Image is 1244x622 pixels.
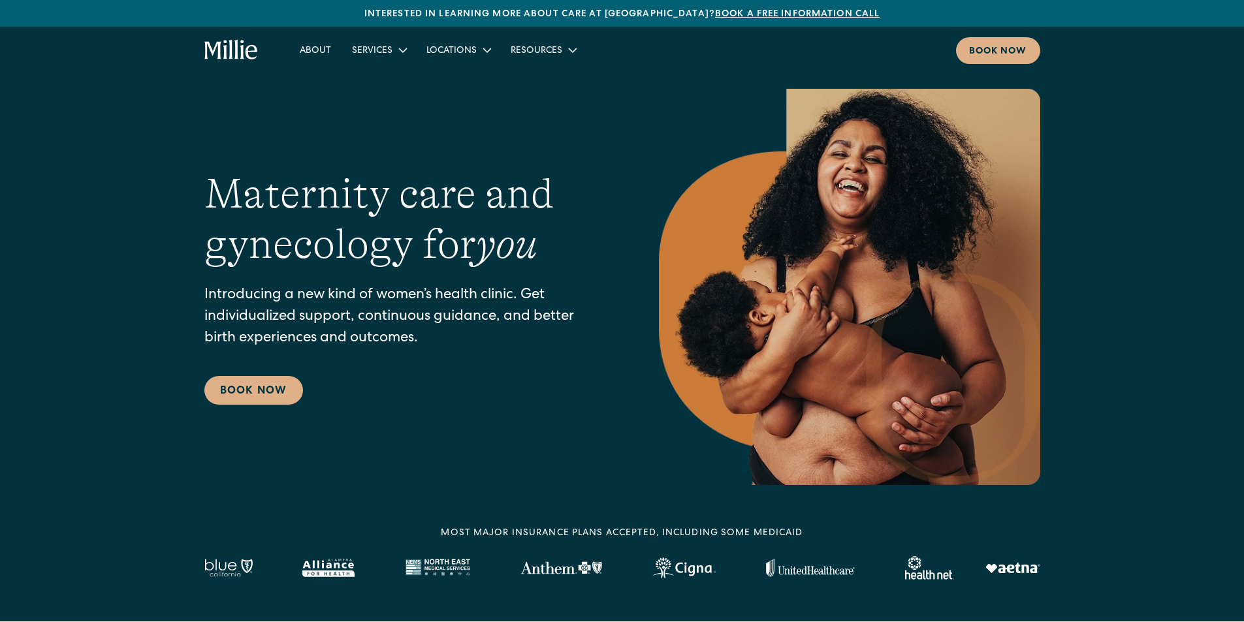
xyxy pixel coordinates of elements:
img: Smiling mother with her baby in arms, celebrating body positivity and the nurturing bond of postp... [659,89,1040,485]
em: you [476,221,537,268]
div: Locations [426,44,477,58]
img: Alameda Alliance logo [302,559,354,577]
img: North East Medical Services logo [405,559,470,577]
div: Resources [511,44,562,58]
div: Services [352,44,392,58]
a: home [204,40,259,61]
img: Blue California logo [204,559,253,577]
img: Anthem Logo [520,561,602,574]
img: Aetna logo [985,563,1040,573]
a: About [289,39,342,61]
div: Locations [416,39,500,61]
div: Book now [969,45,1027,59]
div: Resources [500,39,586,61]
a: Book now [956,37,1040,64]
p: Introducing a new kind of women’s health clinic. Get individualized support, continuous guidance,... [204,285,607,350]
div: MOST MAJOR INSURANCE PLANS ACCEPTED, INCLUDING some MEDICAID [441,527,803,540]
h1: Maternity care and gynecology for [204,169,607,270]
img: United Healthcare logo [766,559,855,577]
a: Book Now [204,376,303,405]
img: Cigna logo [652,557,716,578]
img: Healthnet logo [905,556,954,580]
a: Book a free information call [715,10,880,19]
div: Services [342,39,416,61]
